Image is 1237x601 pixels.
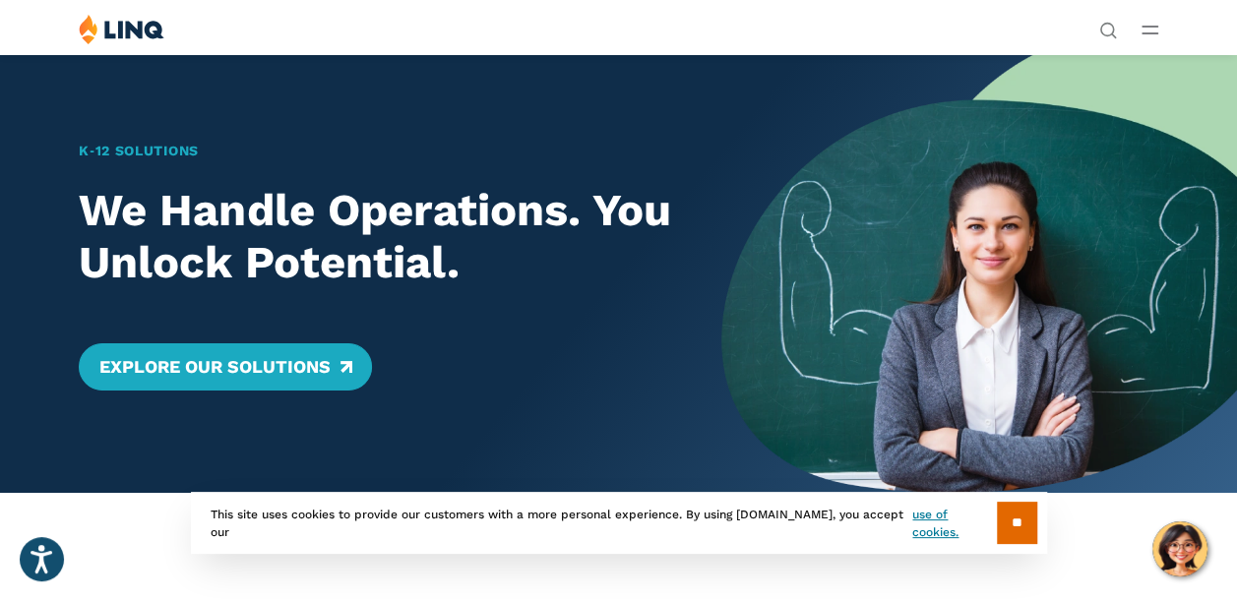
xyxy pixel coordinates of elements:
[1099,20,1117,37] button: Open Search Bar
[79,343,371,391] a: Explore Our Solutions
[1099,14,1117,37] nav: Utility Navigation
[912,506,996,541] a: use of cookies.
[191,492,1047,554] div: This site uses cookies to provide our customers with a more personal experience. By using [DOMAIN...
[79,141,670,161] h1: K‑12 Solutions
[1142,19,1158,40] button: Open Main Menu
[721,54,1237,493] img: Home Banner
[79,14,164,44] img: LINQ | K‑12 Software
[79,185,670,287] h2: We Handle Operations. You Unlock Potential.
[1152,521,1207,576] button: Hello, have a question? Let’s chat.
